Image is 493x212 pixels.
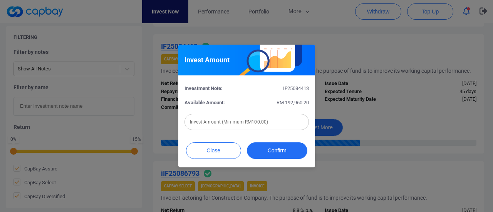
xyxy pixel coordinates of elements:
h5: Invest Amount [184,55,230,65]
button: Close [186,142,241,159]
button: Confirm [247,142,307,159]
div: IF25084413 [246,85,315,93]
span: RM 192,960.20 [277,100,309,105]
div: Investment Note: [179,85,247,93]
div: Available Amount: [179,99,247,107]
